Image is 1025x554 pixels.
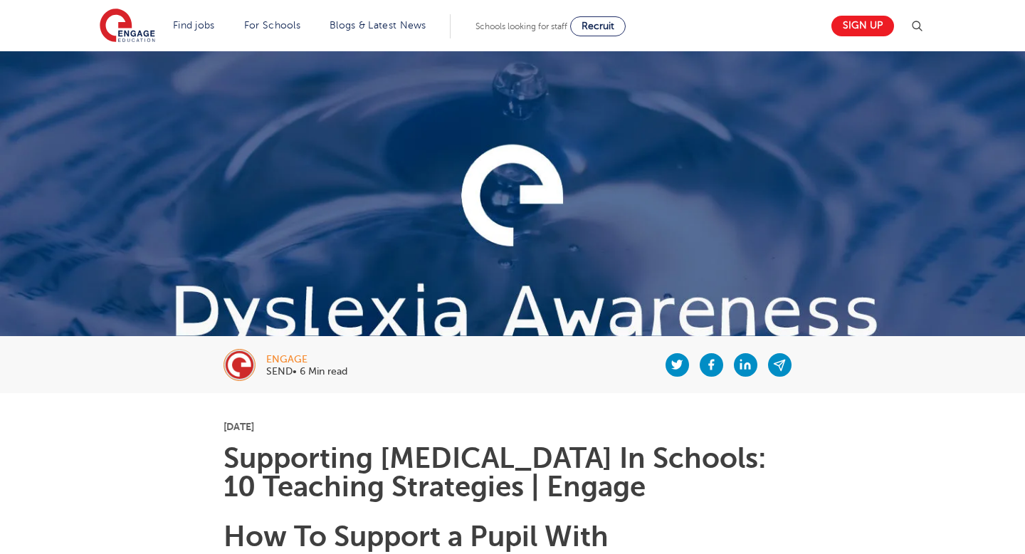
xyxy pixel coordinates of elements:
div: engage [266,355,347,365]
a: Blogs & Latest News [330,20,426,31]
a: Sign up [831,16,894,36]
a: Find jobs [173,20,215,31]
img: Engage Education [100,9,155,44]
p: SEND• 6 Min read [266,367,347,377]
p: [DATE] [224,422,802,432]
h1: Supporting [MEDICAL_DATA] In Schools: 10 Teaching Strategies | Engage [224,444,802,501]
a: For Schools [244,20,300,31]
a: Recruit [570,16,626,36]
span: Recruit [582,21,614,31]
span: Schools looking for staff [475,21,567,31]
